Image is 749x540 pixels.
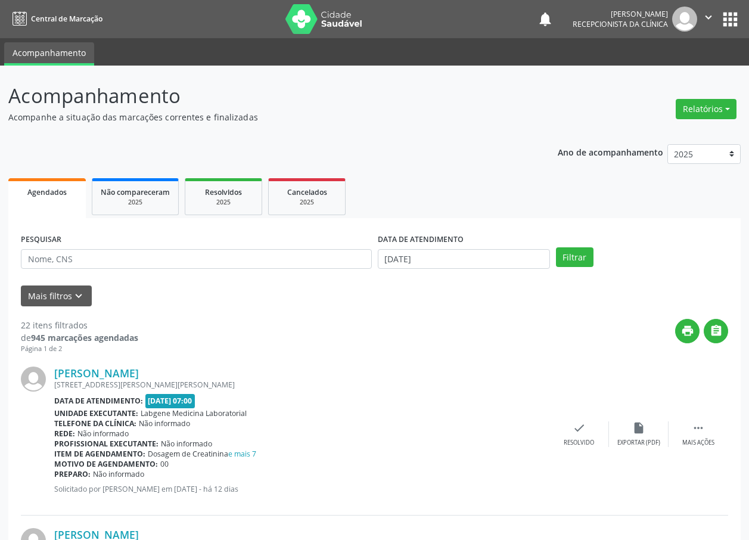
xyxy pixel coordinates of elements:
p: Acompanhe a situação das marcações correntes e finalizadas [8,111,521,123]
span: Labgene Medicina Laboratorial [141,408,247,418]
span: Cancelados [287,187,327,197]
img: img [672,7,697,32]
div: Exportar (PDF) [617,439,660,447]
div: [PERSON_NAME] [573,9,668,19]
label: PESQUISAR [21,231,61,249]
span: 00 [160,459,169,469]
div: de [21,331,138,344]
button: notifications [537,11,554,27]
b: Data de atendimento: [54,396,143,406]
span: [DATE] 07:00 [145,394,195,408]
button: apps [720,9,741,30]
i:  [710,324,723,337]
input: Selecione um intervalo [378,249,550,269]
button: Filtrar [556,247,593,268]
a: Central de Marcação [8,9,102,29]
a: [PERSON_NAME] [54,367,139,380]
div: Resolvido [564,439,594,447]
div: Página 1 de 2 [21,344,138,354]
b: Rede: [54,429,75,439]
strong: 945 marcações agendadas [31,332,138,343]
span: Não compareceram [101,187,170,197]
i: keyboard_arrow_down [72,290,85,303]
b: Item de agendamento: [54,449,145,459]
i: check [573,421,586,435]
i:  [702,11,715,24]
a: Acompanhamento [4,42,94,66]
a: e mais 7 [228,449,256,459]
p: Acompanhamento [8,81,521,111]
i: print [681,324,694,337]
div: [STREET_ADDRESS][PERSON_NAME][PERSON_NAME] [54,380,549,390]
span: Recepcionista da clínica [573,19,668,29]
span: Não informado [139,418,190,429]
p: Solicitado por [PERSON_NAME] em [DATE] - há 12 dias [54,484,549,494]
div: 2025 [277,198,337,207]
span: Dosagem de Creatinina [148,449,256,459]
i: insert_drive_file [632,421,645,435]
button: Mais filtroskeyboard_arrow_down [21,285,92,306]
button: print [675,319,700,343]
div: 2025 [101,198,170,207]
button: Relatórios [676,99,736,119]
button:  [697,7,720,32]
b: Motivo de agendamento: [54,459,158,469]
label: DATA DE ATENDIMENTO [378,231,464,249]
span: Não informado [161,439,212,449]
div: Mais ações [682,439,714,447]
b: Unidade executante: [54,408,138,418]
div: 2025 [194,198,253,207]
p: Ano de acompanhamento [558,144,663,159]
span: Não informado [77,429,129,439]
img: img [21,367,46,392]
b: Profissional executante: [54,439,158,449]
input: Nome, CNS [21,249,372,269]
span: Não informado [93,469,144,479]
b: Telefone da clínica: [54,418,136,429]
span: Agendados [27,187,67,197]
span: Resolvidos [205,187,242,197]
span: Central de Marcação [31,14,102,24]
button:  [704,319,728,343]
div: 22 itens filtrados [21,319,138,331]
i:  [692,421,705,435]
b: Preparo: [54,469,91,479]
